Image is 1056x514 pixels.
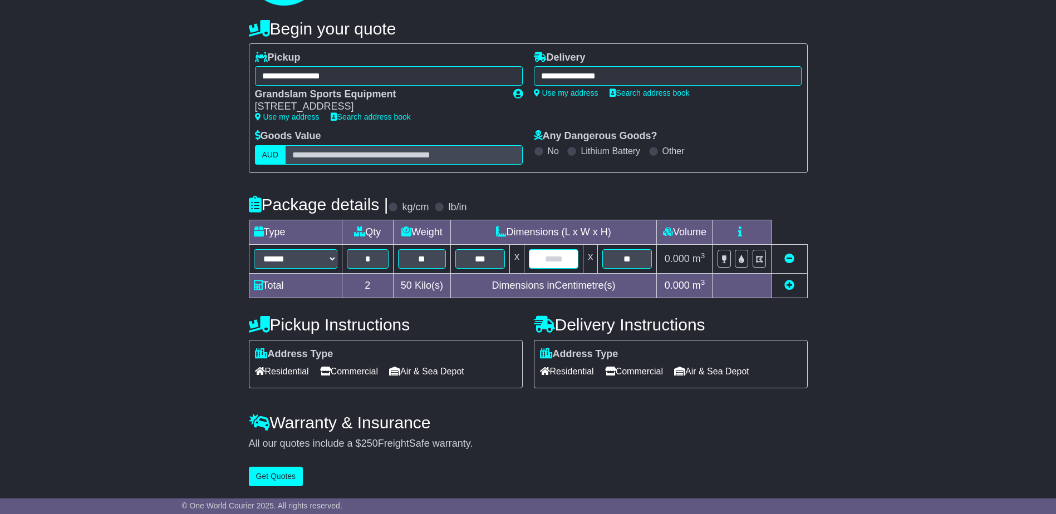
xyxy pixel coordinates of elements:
[255,145,286,165] label: AUD
[692,253,705,264] span: m
[540,348,618,360] label: Address Type
[701,251,705,260] sup: 3
[320,363,378,380] span: Commercial
[583,244,598,273] td: x
[665,253,690,264] span: 0.000
[401,280,412,291] span: 50
[674,363,749,380] span: Air & Sea Depot
[610,88,690,97] a: Search address book
[331,112,411,121] a: Search address book
[394,273,451,298] td: Kilo(s)
[249,315,523,334] h4: Pickup Instructions
[249,438,808,450] div: All our quotes include a $ FreightSafe warranty.
[534,130,657,142] label: Any Dangerous Goods?
[394,220,451,244] td: Weight
[701,278,705,286] sup: 3
[181,501,342,510] span: © One World Courier 2025. All rights reserved.
[249,413,808,432] h4: Warranty & Insurance
[509,244,524,273] td: x
[361,438,378,449] span: 250
[540,363,594,380] span: Residential
[450,273,657,298] td: Dimensions in Centimetre(s)
[448,201,466,214] label: lb/in
[249,467,303,486] button: Get Quotes
[581,146,640,156] label: Lithium Battery
[249,195,389,214] h4: Package details |
[255,112,320,121] a: Use my address
[249,220,342,244] td: Type
[255,101,502,113] div: [STREET_ADDRESS]
[784,253,794,264] a: Remove this item
[389,363,464,380] span: Air & Sea Depot
[342,273,394,298] td: 2
[534,315,808,334] h4: Delivery Instructions
[249,273,342,298] td: Total
[342,220,394,244] td: Qty
[665,280,690,291] span: 0.000
[450,220,657,244] td: Dimensions (L x W x H)
[692,280,705,291] span: m
[255,348,333,360] label: Address Type
[255,130,321,142] label: Goods Value
[662,146,685,156] label: Other
[402,201,429,214] label: kg/cm
[255,88,502,101] div: Grandslam Sports Equipment
[534,52,586,64] label: Delivery
[548,146,559,156] label: No
[534,88,598,97] a: Use my address
[784,280,794,291] a: Add new item
[605,363,663,380] span: Commercial
[657,220,713,244] td: Volume
[249,19,808,38] h4: Begin your quote
[255,52,301,64] label: Pickup
[255,363,309,380] span: Residential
